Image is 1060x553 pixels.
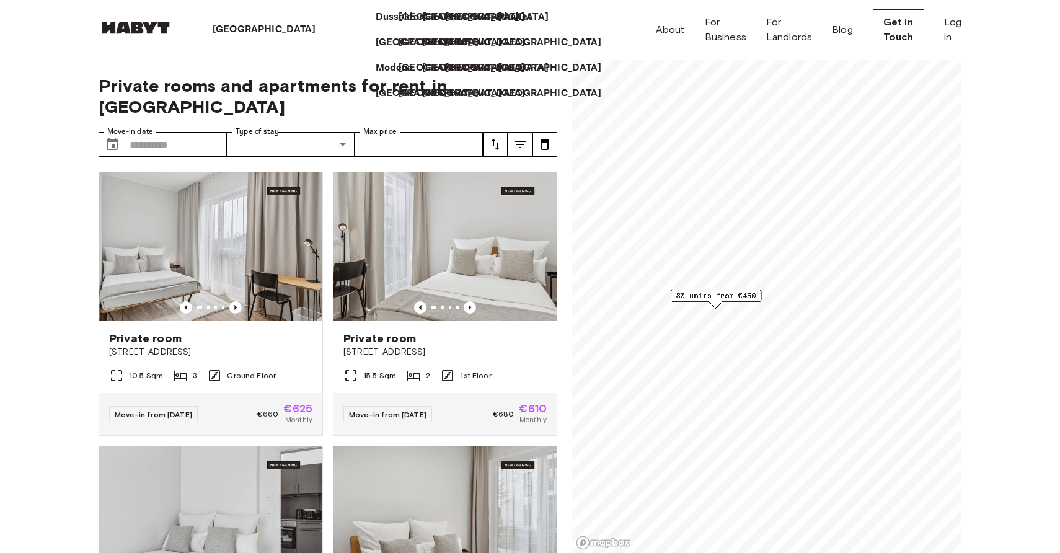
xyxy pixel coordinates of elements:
[498,86,614,101] a: [GEOGRAPHIC_DATA]
[676,290,756,301] span: 80 units from €460
[376,61,426,76] a: Modena
[376,35,492,50] a: [GEOGRAPHIC_DATA]
[422,35,538,50] a: [GEOGRAPHIC_DATA]
[343,346,547,358] span: [STREET_ADDRESS]
[445,10,561,25] a: [GEOGRAPHIC_DATA]
[519,403,547,414] span: €610
[422,61,538,76] a: [GEOGRAPHIC_DATA]
[109,346,312,358] span: [STREET_ADDRESS]
[193,370,197,381] span: 3
[99,75,557,117] span: Private rooms and apartments for rent in [GEOGRAPHIC_DATA]
[483,132,508,157] button: tune
[498,35,614,50] a: [GEOGRAPHIC_DATA]
[376,86,479,101] p: [GEOGRAPHIC_DATA]
[705,15,746,45] a: For Business
[399,35,515,50] a: [GEOGRAPHIC_DATA]
[766,15,812,45] a: For Landlords
[99,172,322,321] img: Marketing picture of unit DE-13-001-002-001
[229,301,242,314] button: Previous image
[445,10,549,25] p: [GEOGRAPHIC_DATA]
[376,86,492,101] a: [GEOGRAPHIC_DATA]
[414,301,426,314] button: Previous image
[100,132,125,157] button: Choose date
[426,370,430,381] span: 2
[107,126,153,137] label: Move-in date
[399,86,515,101] a: [GEOGRAPHIC_DATA]
[285,414,312,425] span: Monthly
[422,10,526,25] p: [GEOGRAPHIC_DATA]
[671,290,762,309] div: Map marker
[129,370,163,381] span: 10.5 Sqm
[333,172,557,436] a: Marketing picture of unit DE-13-001-111-002Previous imagePrevious imagePrivate room[STREET_ADDRES...
[498,61,614,76] a: [GEOGRAPHIC_DATA]
[115,410,192,419] span: Move-in from [DATE]
[99,22,173,34] img: Habyt
[445,61,561,76] a: [GEOGRAPHIC_DATA]
[422,86,538,101] a: [GEOGRAPHIC_DATA]
[460,370,491,381] span: 1st Floor
[257,409,279,420] span: €660
[445,35,483,50] a: Milan
[399,10,515,25] a: [GEOGRAPHIC_DATA]
[343,331,416,346] span: Private room
[227,370,276,381] span: Ground Floor
[873,9,924,50] a: Get in Touch
[422,61,526,76] p: [GEOGRAPHIC_DATA]
[349,410,426,419] span: Move-in from [DATE]
[399,10,502,25] p: [GEOGRAPHIC_DATA]
[376,61,413,76] p: Modena
[333,172,557,321] img: Marketing picture of unit DE-13-001-111-002
[283,403,312,414] span: €625
[376,10,427,25] p: Dusseldorf
[508,132,532,157] button: tune
[519,414,547,425] span: Monthly
[464,301,476,314] button: Previous image
[656,22,685,37] a: About
[376,35,479,50] p: [GEOGRAPHIC_DATA]
[422,10,538,25] a: [GEOGRAPHIC_DATA]
[445,35,470,50] p: Milan
[376,10,439,25] a: Dusseldorf
[832,22,853,37] a: Blog
[399,86,502,101] p: [GEOGRAPHIC_DATA]
[498,10,544,25] a: Phuket
[944,15,961,45] a: Log in
[498,86,602,101] p: [GEOGRAPHIC_DATA]
[493,409,515,420] span: €680
[576,536,630,550] a: Mapbox logo
[109,331,182,346] span: Private room
[363,370,396,381] span: 15.5 Sqm
[180,301,192,314] button: Previous image
[213,22,316,37] p: [GEOGRAPHIC_DATA]
[99,172,323,436] a: Marketing picture of unit DE-13-001-002-001Previous imagePrevious imagePrivate room[STREET_ADDRES...
[498,10,531,25] p: Phuket
[399,61,502,76] p: [GEOGRAPHIC_DATA]
[532,132,557,157] button: tune
[236,126,279,137] label: Type of stay
[399,35,502,50] p: [GEOGRAPHIC_DATA]
[445,61,549,76] p: [GEOGRAPHIC_DATA]
[422,86,526,101] p: [GEOGRAPHIC_DATA]
[498,35,602,50] p: [GEOGRAPHIC_DATA]
[498,61,602,76] p: [GEOGRAPHIC_DATA]
[422,35,526,50] p: [GEOGRAPHIC_DATA]
[399,61,515,76] a: [GEOGRAPHIC_DATA]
